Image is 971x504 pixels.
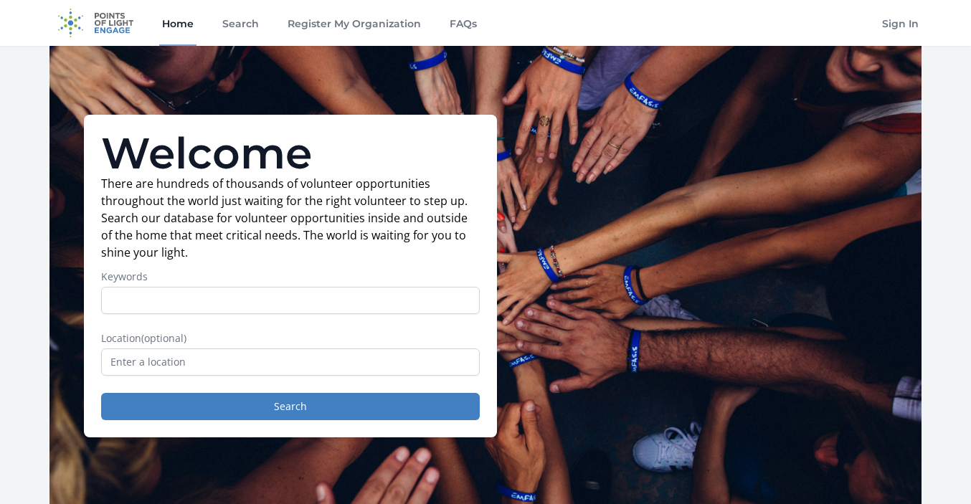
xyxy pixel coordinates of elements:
button: Search [101,393,480,420]
p: There are hundreds of thousands of volunteer opportunities throughout the world just waiting for ... [101,175,480,261]
label: Keywords [101,270,480,284]
label: Location [101,331,480,346]
input: Enter a location [101,348,480,376]
span: (optional) [141,331,186,345]
h1: Welcome [101,132,480,175]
